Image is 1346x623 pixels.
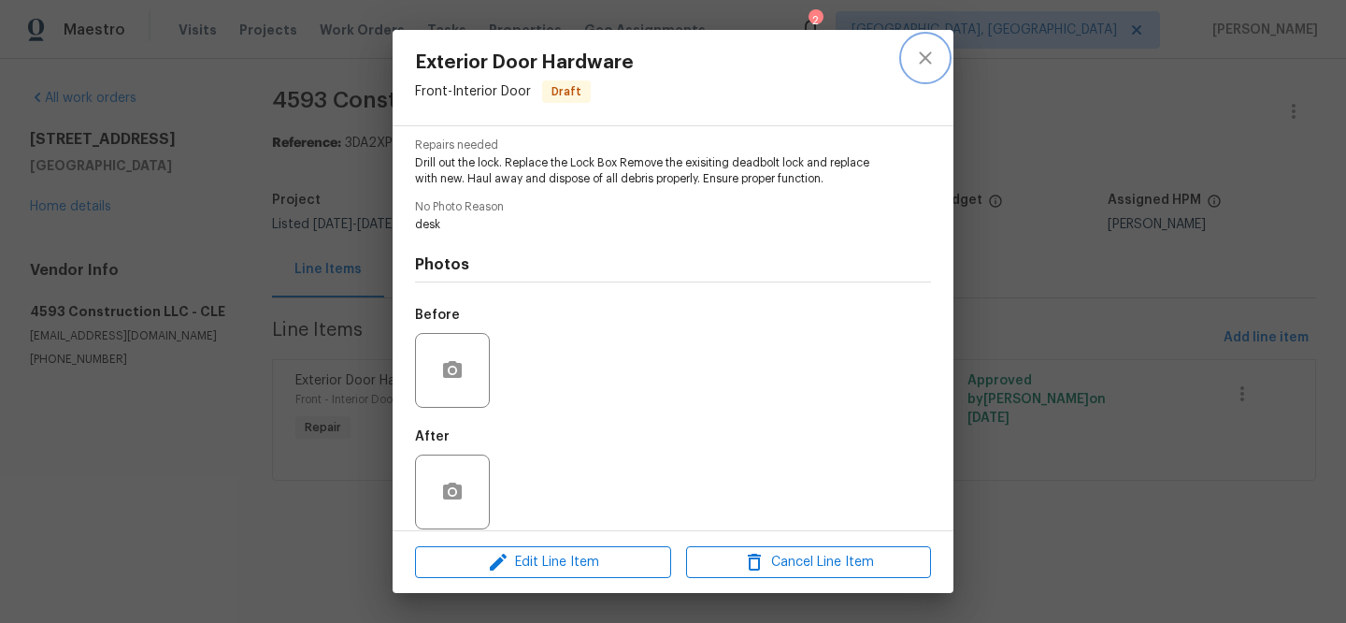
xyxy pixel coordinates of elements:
span: Edit Line Item [421,551,666,574]
span: Front - Interior Door [415,85,531,98]
span: Draft [544,82,589,101]
div: 2 [809,11,822,30]
button: Edit Line Item [415,546,671,579]
span: Drill out the lock. Replace the Lock Box Remove the exisiting deadbolt lock and replace with new.... [415,155,880,187]
button: close [903,36,948,80]
h5: After [415,430,450,443]
h4: Photos [415,255,931,274]
span: Cancel Line Item [692,551,925,574]
span: Repairs needed [415,139,931,152]
span: desk [415,217,880,233]
span: Exterior Door Hardware [415,52,634,73]
span: No Photo Reason [415,201,931,213]
button: Cancel Line Item [686,546,931,579]
h5: Before [415,309,460,322]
